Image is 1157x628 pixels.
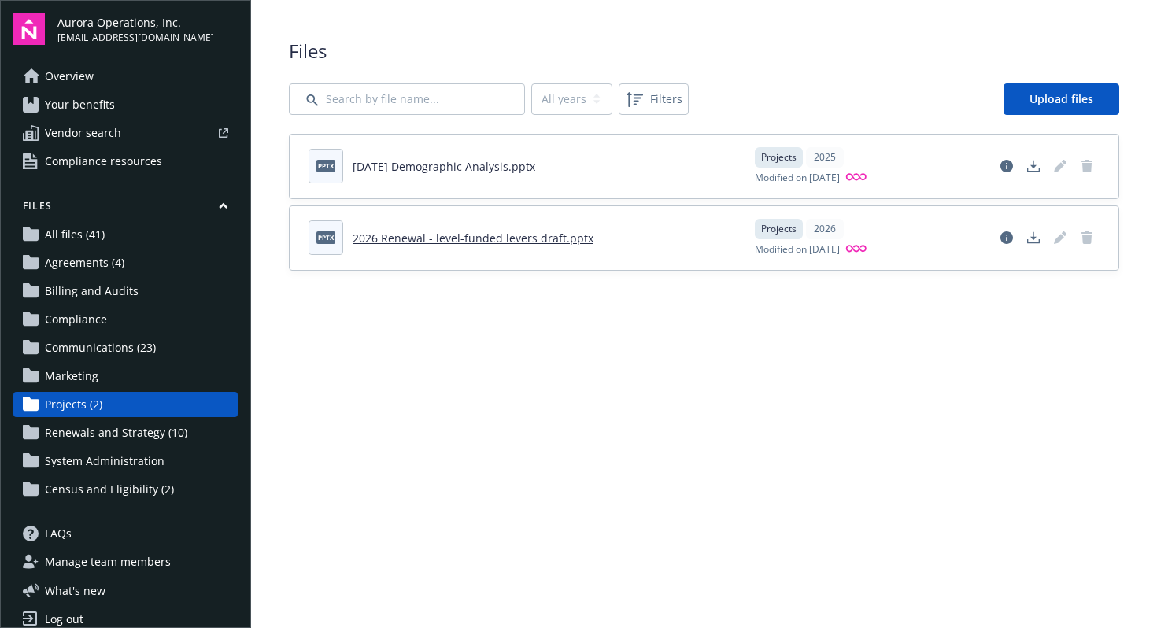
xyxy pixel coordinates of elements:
input: Search by file name... [289,83,525,115]
button: What's new [13,582,131,599]
span: Edit document [1048,225,1073,250]
span: Projects [761,222,797,236]
span: Delete document [1074,225,1100,250]
a: View file details [994,225,1019,250]
img: navigator-logo.svg [13,13,45,45]
a: Compliance [13,307,238,332]
span: Delete document [1074,153,1100,179]
a: Compliance resources [13,149,238,174]
a: Download document [1021,153,1046,179]
span: Agreements (4) [45,250,124,275]
span: Renewals and Strategy (10) [45,420,187,445]
span: [EMAIL_ADDRESS][DOMAIN_NAME] [57,31,214,45]
span: System Administration [45,449,164,474]
button: Filters [619,83,689,115]
a: Census and Eligibility (2) [13,477,238,502]
span: Modified on [DATE] [755,171,840,186]
span: Filters [650,91,682,107]
span: Upload files [1029,91,1093,106]
a: System Administration [13,449,238,474]
span: All files (41) [45,222,105,247]
span: Census and Eligibility (2) [45,477,174,502]
span: What ' s new [45,582,105,599]
a: Communications (23) [13,335,238,360]
span: Aurora Operations, Inc. [57,14,214,31]
a: Billing and Audits [13,279,238,304]
span: Billing and Audits [45,279,139,304]
a: Upload files [1004,83,1119,115]
button: Files [13,199,238,219]
span: Projects (2) [45,392,102,417]
a: Projects (2) [13,392,238,417]
span: Filters [622,87,686,112]
span: pptx [316,231,335,243]
a: Renewals and Strategy (10) [13,420,238,445]
span: Compliance [45,307,107,332]
span: Communications (23) [45,335,156,360]
span: Compliance resources [45,149,162,174]
span: Overview [45,64,94,89]
a: Marketing [13,364,238,389]
a: Download document [1021,225,1046,250]
span: pptx [316,160,335,172]
span: Vendor search [45,120,121,146]
a: Agreements (4) [13,250,238,275]
button: Aurora Operations, Inc.[EMAIL_ADDRESS][DOMAIN_NAME] [57,13,238,45]
span: Marketing [45,364,98,389]
div: 2025 [806,147,844,168]
span: Projects [761,150,797,164]
span: Manage team members [45,549,171,574]
div: 2026 [806,219,844,239]
span: Your benefits [45,92,115,117]
a: [DATE] Demographic Analysis.pptx [353,159,535,174]
span: Edit document [1048,153,1073,179]
a: All files (41) [13,222,238,247]
span: Files [289,38,1119,65]
a: FAQs [13,521,238,546]
a: Overview [13,64,238,89]
span: FAQs [45,521,72,546]
a: 2026 Renewal - level-funded levers draft.pptx [353,231,593,246]
a: View file details [994,153,1019,179]
a: Manage team members [13,549,238,574]
span: Modified on [DATE] [755,242,840,257]
a: Vendor search [13,120,238,146]
a: Your benefits [13,92,238,117]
